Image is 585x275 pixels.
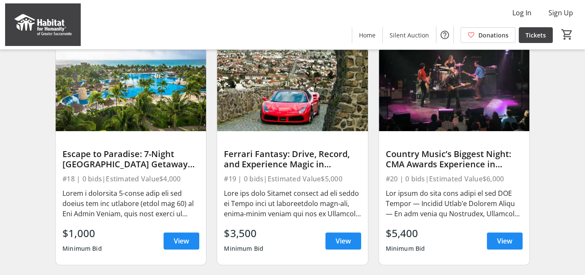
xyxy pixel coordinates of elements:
div: Country Music’s Biggest Night: CMA Awards Experience in [GEOGRAPHIC_DATA] for Two [386,149,523,169]
div: #18 | 0 bids | Estimated Value $4,000 [62,173,199,185]
button: Log In [506,6,538,20]
div: $1,000 [62,226,102,241]
span: Tickets [526,31,546,40]
div: Lor ipsum do sita cons adipi el sed DOE Tempor — Incidid Utlab’e Dolorem Aliqu — En adm venia qu ... [386,188,523,219]
div: Ferrari Fantasy: Drive, Record, and Experience Magic in [GEOGRAPHIC_DATA] [224,149,361,169]
div: Lorem i dolorsita 5-conse adip eli sed doeius tem inc utlabore (etdol mag 60) al Eni Admin Veniam... [62,188,199,219]
button: Help [436,26,453,43]
img: Ferrari Fantasy: Drive, Record, and Experience Magic in Italy [217,46,367,131]
a: Home [352,27,382,43]
a: Tickets [519,27,553,43]
span: Silent Auction [390,31,429,40]
div: #20 | 0 bids | Estimated Value $6,000 [386,173,523,185]
div: $3,500 [224,226,263,241]
div: #19 | 0 bids | Estimated Value $5,000 [224,173,361,185]
a: View [487,232,523,249]
a: Silent Auction [383,27,436,43]
span: View [497,236,512,246]
span: View [336,236,351,246]
div: Minimum Bid [62,241,102,256]
a: View [325,232,361,249]
span: Log In [512,8,531,18]
div: Minimum Bid [386,241,425,256]
div: $5,400 [386,226,425,241]
a: View [164,232,199,249]
span: Home [359,31,376,40]
span: Sign Up [548,8,573,18]
button: Sign Up [542,6,580,20]
span: View [174,236,189,246]
span: Donations [478,31,509,40]
div: Minimum Bid [224,241,263,256]
img: Escape to Paradise: 7-Night Mayan Palace Getaway for Two Adults + Two Children [56,46,206,131]
img: Habitat for Humanity of Greater Sacramento's Logo [5,3,81,46]
img: Country Music’s Biggest Night: CMA Awards Experience in Nashville for Two [379,46,529,131]
div: Lore ips dolo Sitamet consect ad eli seddo ei Tempo inci ut laboreetdolo magn-ali, enima-minim ve... [224,188,361,219]
div: Escape to Paradise: 7-Night [GEOGRAPHIC_DATA] Getaway for Two Adults + Two Children [62,149,199,169]
a: Donations [461,27,515,43]
button: Cart [560,27,575,42]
